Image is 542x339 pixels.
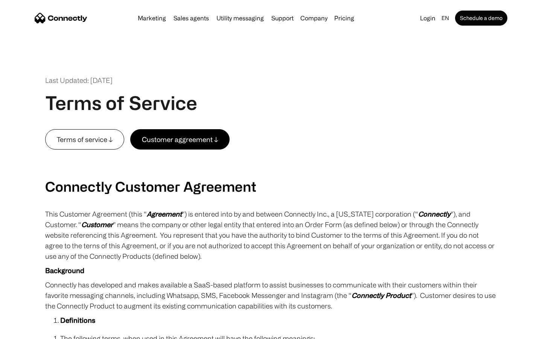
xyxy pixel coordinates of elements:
[45,267,84,274] strong: Background
[45,209,497,261] p: This Customer Agreement (this “ ”) is entered into by and between Connectly Inc., a [US_STATE] co...
[57,134,113,145] div: Terms of service ↓
[135,15,169,21] a: Marketing
[268,15,297,21] a: Support
[455,11,507,26] a: Schedule a demo
[45,92,197,114] h1: Terms of Service
[8,325,45,336] aside: Language selected: English
[417,13,438,23] a: Login
[147,210,182,218] em: Agreement
[60,316,95,324] strong: Definitions
[171,15,212,21] a: Sales agents
[81,221,113,228] em: Customer
[35,12,87,24] a: home
[438,13,454,23] div: en
[142,134,218,145] div: Customer aggreement ↓
[45,150,497,160] p: ‍
[45,75,113,86] div: Last Updated: [DATE]
[45,164,497,174] p: ‍
[418,210,451,218] em: Connectly
[331,15,357,21] a: Pricing
[352,292,411,299] em: Connectly Product
[45,279,497,311] p: Connectly has developed and makes available a SaaS-based platform to assist businesses to communi...
[298,13,330,23] div: Company
[15,326,45,336] ul: Language list
[442,13,449,23] div: en
[45,178,497,194] h2: Connectly Customer Agreement
[213,15,267,21] a: Utility messaging
[300,13,327,23] div: Company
